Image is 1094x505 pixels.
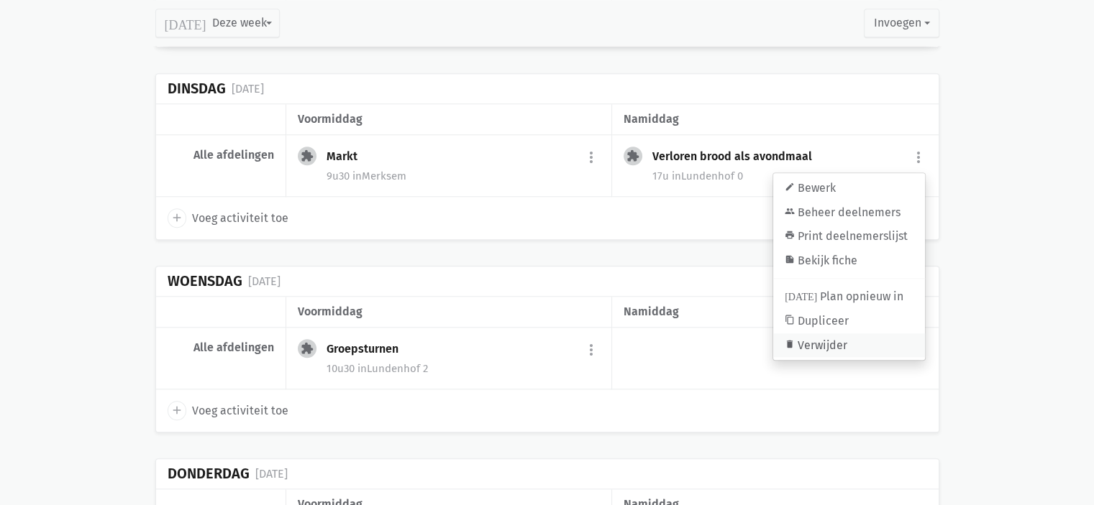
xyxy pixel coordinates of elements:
[301,342,314,355] i: extension
[298,302,600,321] div: voormiddag
[785,182,795,192] i: edit
[785,315,795,325] i: content_copy
[785,230,795,240] i: print
[773,176,925,200] a: Bewerk
[652,149,824,164] div: Verloren brood als avondmaal
[864,9,939,37] button: Invoegen
[773,224,925,249] a: Print deelnemerslijst
[785,205,795,216] i: group
[624,302,926,321] div: namiddag
[785,290,817,300] i: [DATE]
[773,333,925,357] a: Verwijder
[168,340,274,355] div: Alle afdelingen
[327,149,369,164] div: Markt
[785,338,795,348] i: delete
[168,148,274,162] div: Alle afdelingen
[327,342,410,356] div: Groepsturnen
[773,309,925,333] a: Dupliceer
[773,249,925,273] a: Bekijk fiche
[672,170,743,182] span: Lundenhof 0
[248,272,281,291] div: [DATE]
[192,209,288,228] span: Voeg activiteit toe
[672,170,681,182] span: in
[773,200,925,224] a: Beheer deelnemers
[327,170,350,182] span: 9u30
[165,17,206,29] i: [DATE]
[624,110,926,129] div: namiddag
[327,362,355,375] span: 10u30
[170,211,183,224] i: add
[301,149,314,162] i: extension
[357,362,428,375] span: Lundenhof 2
[785,254,795,264] i: summarize
[170,404,183,417] i: add
[168,401,288,420] a: add Voeg activiteit toe
[168,465,250,482] div: Donderdag
[626,149,639,162] i: extension
[357,362,367,375] span: in
[232,80,264,98] div: [DATE]
[773,284,925,309] a: Plan opnieuw in
[192,402,288,420] span: Voeg activiteit toe
[168,208,288,227] a: add Voeg activiteit toe
[352,170,362,182] span: in
[298,110,600,129] div: voormiddag
[352,170,406,182] span: Merksem
[155,9,280,37] button: Deze week
[255,465,288,483] div: [DATE]
[168,273,242,289] div: Woensdag
[168,80,226,97] div: Dinsdag
[652,170,669,182] span: 17u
